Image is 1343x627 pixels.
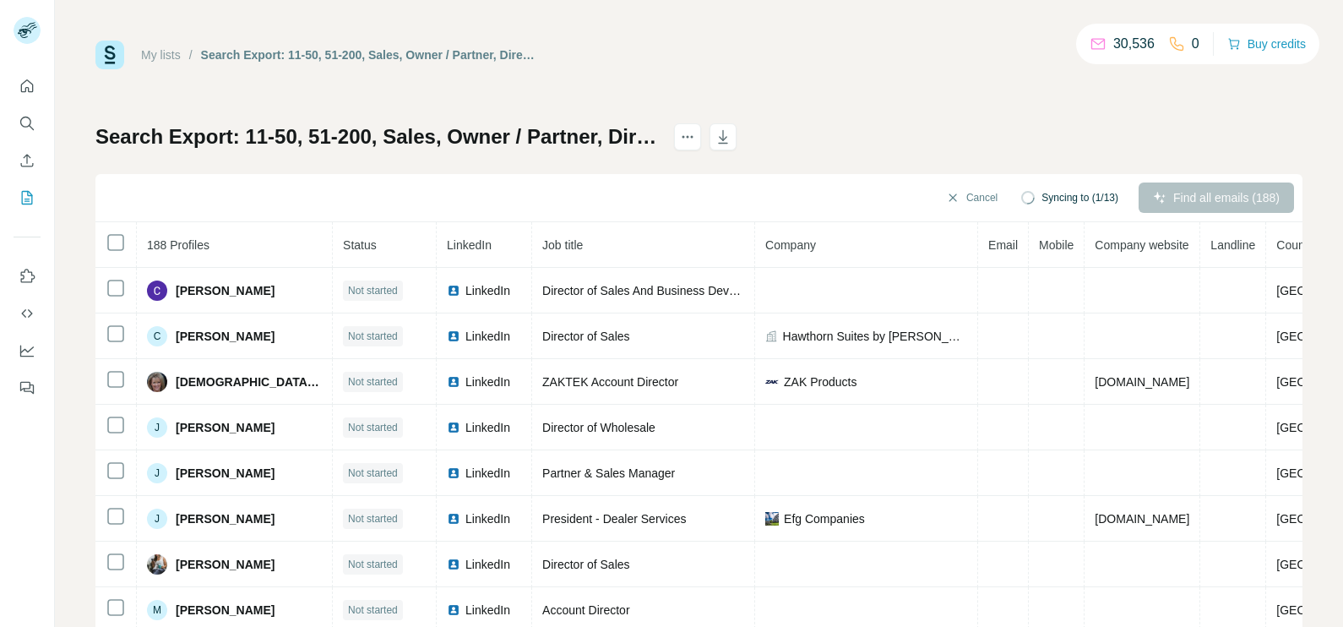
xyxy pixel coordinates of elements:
[765,238,816,252] span: Company
[1210,238,1255,252] span: Landline
[784,510,865,527] span: Efg Companies
[201,46,536,63] div: Search Export: 11-50, 51-200, Sales, Owner / Partner, Director, Vice President, CXO, [GEOGRAPHIC_...
[189,46,193,63] li: /
[542,512,686,526] span: President - Dealer Services
[14,71,41,101] button: Quick start
[542,558,629,571] span: Director of Sales
[674,123,701,150] button: actions
[1039,238,1074,252] span: Mobile
[465,419,510,436] span: LinkedIn
[14,335,41,366] button: Dashboard
[447,284,460,297] img: LinkedIn logo
[934,183,1009,213] button: Cancel
[783,328,967,345] span: Hawthorn Suites by [PERSON_NAME]
[141,48,181,62] a: My lists
[542,238,583,252] span: Job title
[1095,238,1188,252] span: Company website
[1276,238,1318,252] span: Country
[348,329,398,344] span: Not started
[348,374,398,390] span: Not started
[447,375,460,389] img: LinkedIn logo
[784,373,856,390] span: ZAK Products
[1113,34,1155,54] p: 30,536
[465,510,510,527] span: LinkedIn
[14,183,41,213] button: My lists
[147,417,167,438] div: J
[176,282,275,299] span: [PERSON_NAME]
[176,328,275,345] span: [PERSON_NAME]
[176,602,275,619] span: [PERSON_NAME]
[542,330,629,343] span: Director of Sales
[14,373,41,403] button: Feedback
[465,556,510,573] span: LinkedIn
[147,463,167,483] div: J
[348,466,398,481] span: Not started
[348,420,398,435] span: Not started
[348,602,398,618] span: Not started
[176,510,275,527] span: [PERSON_NAME]
[348,557,398,572] span: Not started
[542,284,778,297] span: Director of Sales And Business Development
[147,554,167,575] img: Avatar
[988,238,1018,252] span: Email
[1041,190,1118,205] span: Syncing to (1/13)
[542,466,675,480] span: Partner & Sales Manager
[542,603,629,617] span: Account Director
[447,603,460,617] img: LinkedIn logo
[447,421,460,434] img: LinkedIn logo
[765,512,779,526] img: company-logo
[1095,375,1189,389] span: [DOMAIN_NAME]
[14,298,41,329] button: Use Surfe API
[765,375,779,389] img: company-logo
[14,261,41,292] button: Use Surfe on LinkedIn
[95,123,659,150] h1: Search Export: 11-50, 51-200, Sales, Owner / Partner, Director, Vice President, CXO, [GEOGRAPHIC_...
[348,283,398,298] span: Not started
[176,373,322,390] span: [DEMOGRAPHIC_DATA] Pace
[447,558,460,571] img: LinkedIn logo
[1095,512,1189,526] span: [DOMAIN_NAME]
[147,372,167,392] img: Avatar
[1227,32,1306,56] button: Buy credits
[542,375,678,389] span: ZAKTEK Account Director
[176,465,275,482] span: [PERSON_NAME]
[176,419,275,436] span: [PERSON_NAME]
[465,465,510,482] span: LinkedIn
[447,466,460,480] img: LinkedIn logo
[176,556,275,573] span: [PERSON_NAME]
[348,511,398,526] span: Not started
[447,512,460,526] img: LinkedIn logo
[465,282,510,299] span: LinkedIn
[14,145,41,176] button: Enrich CSV
[542,421,655,434] span: Director of Wholesale
[1192,34,1199,54] p: 0
[147,600,167,620] div: M
[465,373,510,390] span: LinkedIn
[14,108,41,139] button: Search
[343,238,377,252] span: Status
[447,330,460,343] img: LinkedIn logo
[147,326,167,346] div: C
[147,281,167,301] img: Avatar
[147,238,209,252] span: 188 Profiles
[465,602,510,619] span: LinkedIn
[147,509,167,529] div: J
[95,41,124,69] img: Surfe Logo
[447,238,492,252] span: LinkedIn
[465,328,510,345] span: LinkedIn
